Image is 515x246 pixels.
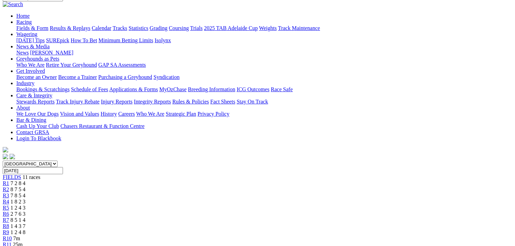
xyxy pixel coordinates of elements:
[71,37,97,43] a: How To Bet
[11,217,26,223] span: 8 5 1 4
[3,147,8,152] img: logo-grsa-white.png
[271,86,292,92] a: Race Safe
[60,111,99,117] a: Vision and Values
[16,50,29,55] a: News
[98,37,153,43] a: Minimum Betting Limits
[188,86,235,92] a: Breeding Information
[3,211,9,217] a: R6
[16,74,57,80] a: Become an Owner
[16,99,54,104] a: Stewards Reports
[237,86,269,92] a: ICG Outcomes
[16,86,512,93] div: Industry
[3,235,12,241] a: R10
[3,186,9,192] a: R2
[30,50,73,55] a: [PERSON_NAME]
[16,99,512,105] div: Care & Integrity
[101,99,132,104] a: Injury Reports
[71,86,108,92] a: Schedule of Fees
[210,99,235,104] a: Fact Sheets
[259,25,277,31] a: Weights
[11,211,26,217] span: 2 7 6 3
[16,31,37,37] a: Wagering
[109,86,158,92] a: Applications & Forms
[98,74,152,80] a: Purchasing a Greyhound
[16,111,59,117] a: We Love Our Dogs
[16,56,59,62] a: Greyhounds as Pets
[60,123,144,129] a: Chasers Restaurant & Function Centre
[16,37,45,43] a: [DATE] Tips
[11,223,26,229] span: 1 4 3 7
[16,117,46,123] a: Bar & Dining
[16,74,512,80] div: Get Involved
[16,129,49,135] a: Contact GRSA
[10,154,15,159] img: twitter.svg
[166,111,196,117] a: Strategic Plan
[278,25,320,31] a: Track Maintenance
[100,111,117,117] a: History
[16,25,48,31] a: Fields & Form
[3,174,21,180] a: FIELDS
[16,86,69,92] a: Bookings & Scratchings
[98,62,146,68] a: GAP SA Assessments
[50,25,90,31] a: Results & Replays
[3,217,9,223] a: R7
[16,44,50,49] a: News & Media
[56,99,99,104] a: Track Injury Rebate
[16,68,45,74] a: Get Involved
[169,25,189,31] a: Coursing
[3,205,9,211] a: R5
[3,229,9,235] a: R9
[3,223,9,229] a: R8
[16,50,512,56] div: News & Media
[204,25,258,31] a: 2025 TAB Adelaide Cup
[13,235,20,241] span: 7m
[155,37,171,43] a: Isolynx
[16,62,512,68] div: Greyhounds as Pets
[16,93,52,98] a: Care & Integrity
[16,105,30,111] a: About
[237,99,268,104] a: Stay On Track
[134,99,171,104] a: Integrity Reports
[129,25,148,31] a: Statistics
[150,25,167,31] a: Grading
[92,25,111,31] a: Calendar
[3,199,9,204] a: R4
[136,111,164,117] a: Who We Are
[11,180,26,186] span: 7 2 8 4
[16,19,32,25] a: Racing
[46,37,69,43] a: SUREpick
[16,111,512,117] div: About
[11,229,26,235] span: 1 2 4 8
[11,186,26,192] span: 8 7 5 4
[16,123,512,129] div: Bar & Dining
[16,37,512,44] div: Wagering
[3,154,8,159] img: facebook.svg
[11,205,26,211] span: 1 2 4 3
[113,25,127,31] a: Tracks
[16,25,512,31] div: Racing
[16,135,61,141] a: Login To Blackbook
[58,74,97,80] a: Become a Trainer
[190,25,203,31] a: Trials
[3,180,9,186] a: R1
[3,193,9,198] a: R3
[16,13,30,19] a: Home
[3,1,23,7] img: Search
[118,111,135,117] a: Careers
[172,99,209,104] a: Rules & Policies
[16,123,59,129] a: Cash Up Your Club
[197,111,229,117] a: Privacy Policy
[3,167,63,174] input: Select date
[46,62,97,68] a: Retire Your Greyhound
[159,86,187,92] a: MyOzChase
